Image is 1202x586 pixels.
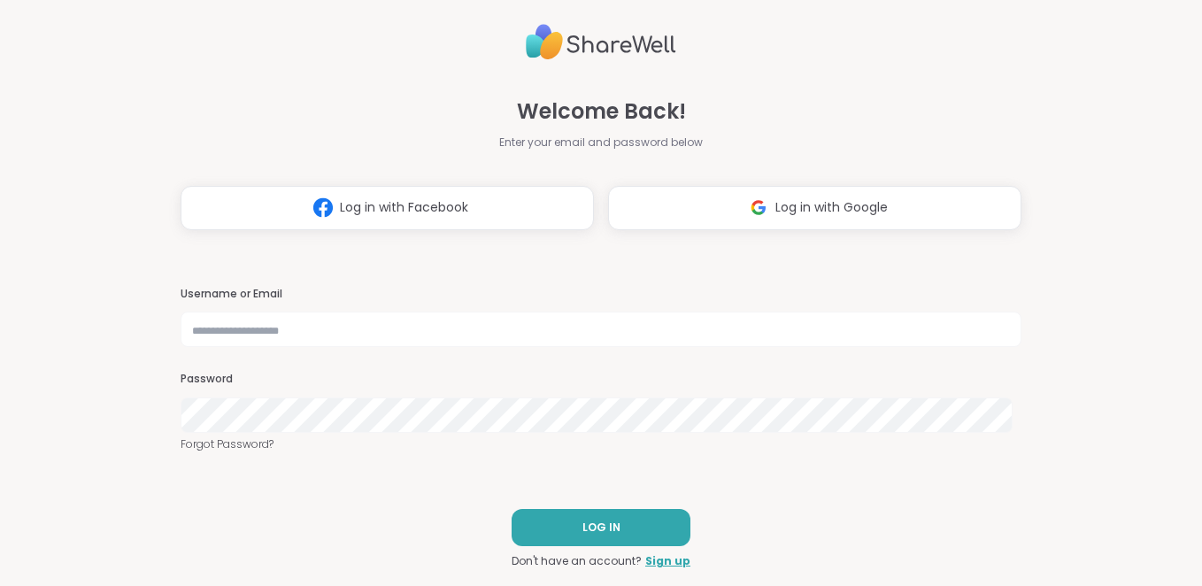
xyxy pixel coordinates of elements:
[306,191,340,224] img: ShareWell Logomark
[512,553,642,569] span: Don't have an account?
[499,135,703,150] span: Enter your email and password below
[181,436,1022,452] a: Forgot Password?
[512,509,690,546] button: LOG IN
[526,17,676,67] img: ShareWell Logo
[181,287,1022,302] h3: Username or Email
[181,372,1022,387] h3: Password
[608,186,1021,230] button: Log in with Google
[582,520,620,536] span: LOG IN
[742,191,775,224] img: ShareWell Logomark
[340,198,468,217] span: Log in with Facebook
[645,553,690,569] a: Sign up
[517,96,686,127] span: Welcome Back!
[775,198,888,217] span: Log in with Google
[181,186,594,230] button: Log in with Facebook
